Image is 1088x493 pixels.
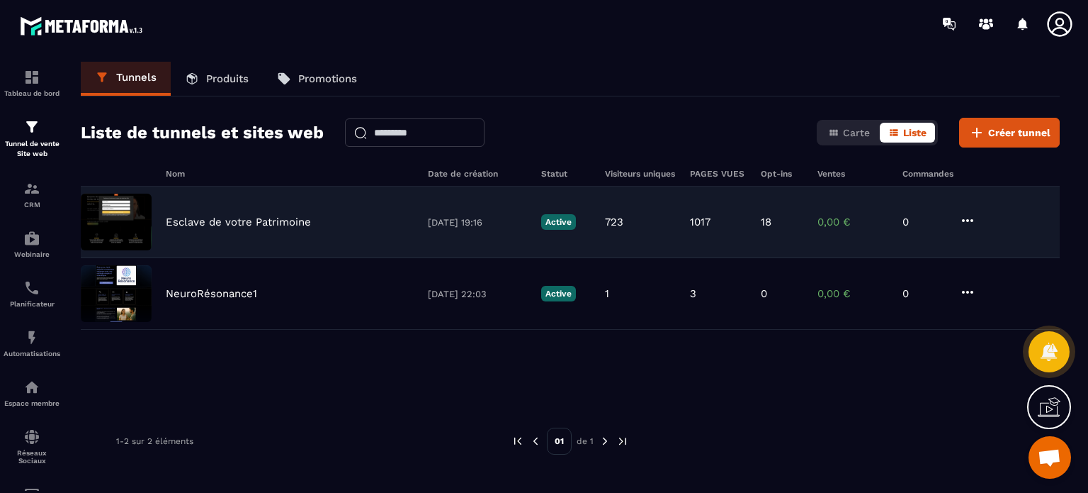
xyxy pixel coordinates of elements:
[4,449,60,465] p: Réseaux Sociaux
[4,170,60,219] a: formationformationCRM
[428,217,527,228] p: [DATE] 19:16
[880,123,935,143] button: Liste
[298,72,357,85] p: Promotions
[81,194,152,250] img: image
[23,379,40,396] img: automations
[166,169,414,179] h6: Nom
[4,58,60,108] a: formationformationTableau de bord
[902,287,945,300] p: 0
[4,418,60,475] a: social-networksocial-networkRéseaux Sociaux
[81,62,171,96] a: Tunnels
[206,72,249,85] p: Produits
[605,169,676,179] h6: Visiteurs uniques
[23,180,40,197] img: formation
[577,436,594,447] p: de 1
[81,265,152,322] img: image
[599,435,611,448] img: next
[605,287,609,300] p: 1
[902,216,945,228] p: 0
[817,169,888,179] h6: Ventes
[20,13,147,39] img: logo
[902,169,953,179] h6: Commandes
[23,230,40,247] img: automations
[166,287,257,300] p: NeuroRésonance1
[541,169,591,179] h6: Statut
[605,216,623,228] p: 723
[4,318,60,368] a: automationsautomationsAutomatisations
[616,435,629,448] img: next
[428,289,527,299] p: [DATE] 22:03
[4,368,60,418] a: automationsautomationsEspace membre
[116,436,193,446] p: 1-2 sur 2 éléments
[4,219,60,269] a: automationsautomationsWebinaire
[4,350,60,358] p: Automatisations
[690,287,696,300] p: 3
[541,286,576,301] p: Active
[690,169,747,179] h6: PAGES VUES
[547,428,572,455] p: 01
[23,118,40,135] img: formation
[761,287,767,300] p: 0
[81,118,324,147] h2: Liste de tunnels et sites web
[4,201,60,209] p: CRM
[4,89,60,97] p: Tableau de bord
[1028,436,1071,479] div: Ouvrir le chat
[511,435,524,448] img: prev
[959,118,1060,148] button: Créer tunnel
[23,279,40,297] img: scheduler
[4,269,60,318] a: schedulerschedulerPlanificateur
[761,169,803,179] h6: Opt-ins
[988,126,1050,140] span: Créer tunnel
[23,69,40,86] img: formation
[166,216,311,228] p: Esclave de votre Patrimoine
[690,216,710,228] p: 1017
[761,216,771,228] p: 18
[4,250,60,258] p: Webinaire
[820,123,878,143] button: Carte
[4,399,60,407] p: Espace membre
[529,435,542,448] img: prev
[843,127,870,138] span: Carte
[817,287,888,300] p: 0,00 €
[541,214,576,230] p: Active
[23,428,40,445] img: social-network
[171,62,263,96] a: Produits
[116,71,157,84] p: Tunnels
[428,169,527,179] h6: Date de création
[903,127,926,138] span: Liste
[4,108,60,170] a: formationformationTunnel de vente Site web
[4,300,60,308] p: Planificateur
[4,139,60,159] p: Tunnel de vente Site web
[23,329,40,346] img: automations
[817,216,888,228] p: 0,00 €
[263,62,371,96] a: Promotions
